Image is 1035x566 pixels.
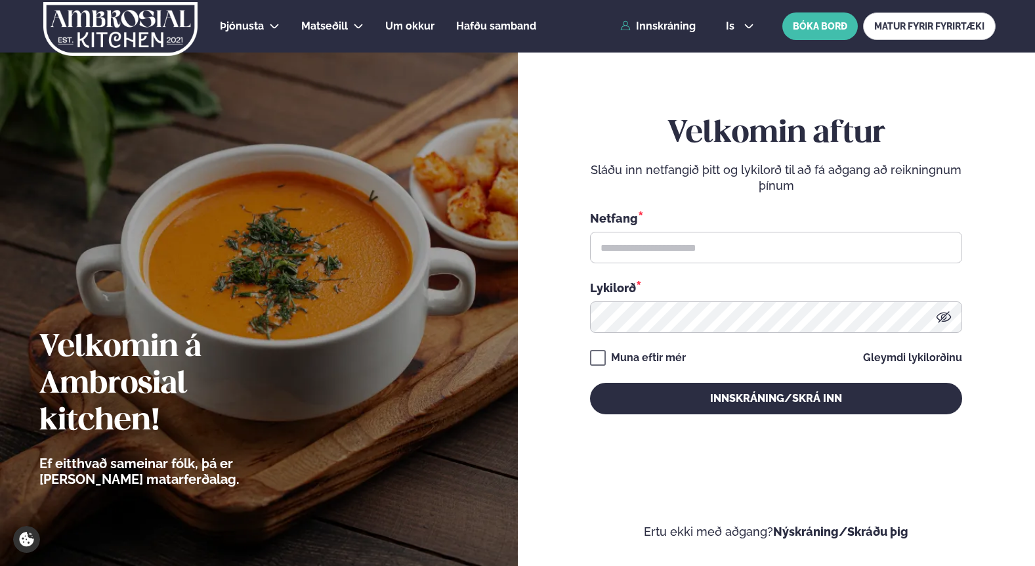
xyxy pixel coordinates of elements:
a: Gleymdi lykilorðinu [863,353,962,363]
a: Matseðill [301,18,348,34]
a: Innskráning [620,20,696,32]
p: Sláðu inn netfangið þitt og lykilorð til að fá aðgang að reikningnum þínum [590,162,962,194]
a: Cookie settings [13,526,40,553]
div: Netfang [590,209,962,227]
a: Þjónusta [220,18,264,34]
span: Hafðu samband [456,20,536,32]
button: is [715,21,765,32]
h2: Velkomin aftur [590,116,962,152]
span: Um okkur [385,20,434,32]
p: Ertu ekki með aðgang? [557,524,996,540]
a: MATUR FYRIR FYRIRTÆKI [863,12,996,40]
button: BÓKA BORÐ [782,12,858,40]
span: is [726,21,738,32]
a: Hafðu samband [456,18,536,34]
p: Ef eitthvað sameinar fólk, þá er [PERSON_NAME] matarferðalag. [39,456,312,487]
a: Um okkur [385,18,434,34]
span: Þjónusta [220,20,264,32]
span: Matseðill [301,20,348,32]
button: Innskráning/Skrá inn [590,383,962,414]
h2: Velkomin á Ambrosial kitchen! [39,330,312,440]
a: Nýskráning/Skráðu þig [773,525,908,538]
img: logo [42,2,199,56]
div: Lykilorð [590,279,962,296]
